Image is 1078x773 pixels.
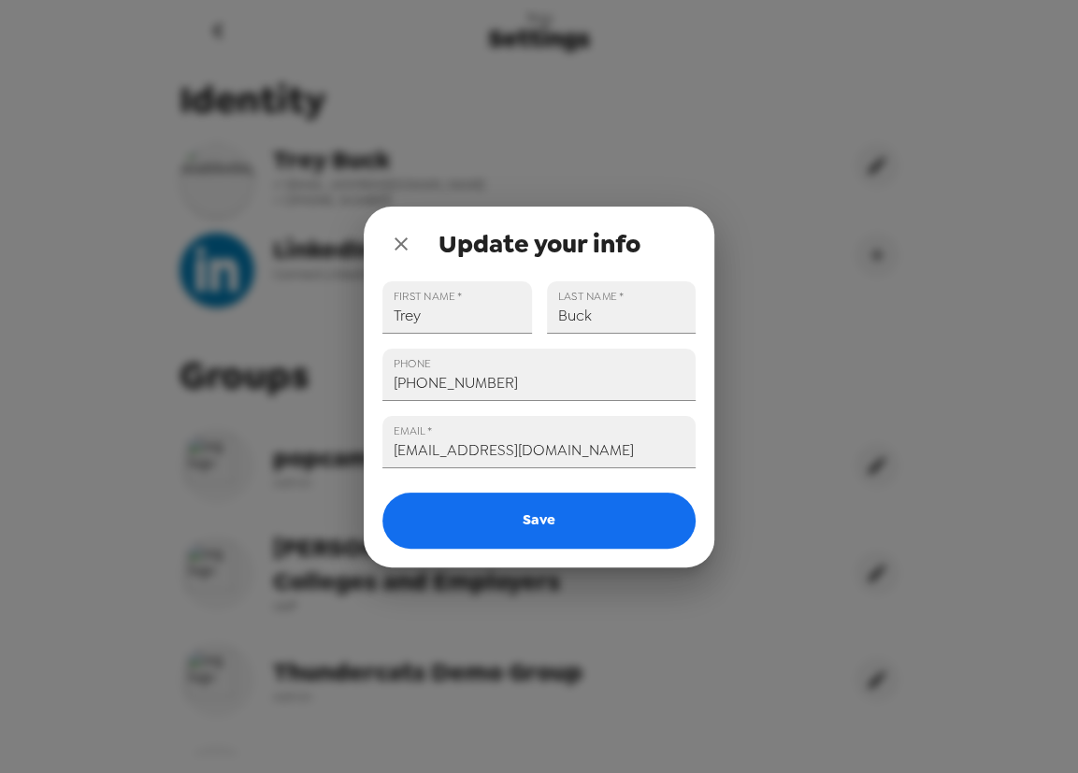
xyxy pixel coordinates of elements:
[438,227,640,261] span: Update your info
[382,225,420,263] button: close
[394,422,432,438] label: EMAIL
[394,355,431,371] label: PHONE
[394,288,462,304] label: FIRST NAME
[558,288,625,304] label: LAST NAME
[382,493,696,549] button: Save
